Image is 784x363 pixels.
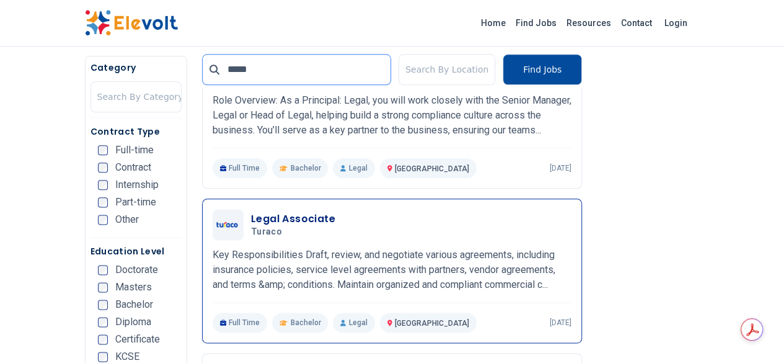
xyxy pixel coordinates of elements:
[90,61,182,74] h5: Category
[216,222,240,228] img: Turaco
[722,303,784,363] iframe: Chat Widget
[550,163,571,173] p: [DATE]
[476,13,511,33] a: Home
[115,334,160,344] span: Certificate
[98,352,108,362] input: KCSE
[213,209,571,333] a: TuracoLegal AssociateTuracoKey Responsibilities Draft, review, and negotiate various agreements, ...
[90,245,182,258] h5: Education Level
[251,212,335,226] h3: Legal Associate
[98,265,108,275] input: Doctorate
[98,317,108,327] input: Diploma
[115,197,156,207] span: Part-time
[90,125,182,138] h5: Contract Type
[333,158,374,178] p: Legal
[98,163,108,173] input: Contract
[98,215,108,225] input: Other
[290,163,320,173] span: Bachelor
[395,164,469,173] span: [GEOGRAPHIC_DATA]
[115,215,139,225] span: Other
[251,226,282,238] span: Turaco
[115,265,158,275] span: Doctorate
[290,318,320,328] span: Bachelor
[98,145,108,155] input: Full-time
[98,282,108,292] input: Masters
[616,13,657,33] a: Contact
[213,313,268,333] p: Full Time
[333,313,374,333] p: Legal
[115,300,153,310] span: Bachelor
[115,352,139,362] span: KCSE
[98,300,108,310] input: Bachelor
[115,317,151,327] span: Diploma
[550,318,571,328] p: [DATE]
[85,10,178,36] img: Elevolt
[115,282,152,292] span: Masters
[115,163,151,173] span: Contract
[213,248,571,292] p: Key Responsibilities Draft, review, and negotiate various agreements, including insurance policie...
[98,334,108,344] input: Certificate
[98,180,108,190] input: Internship
[395,319,469,328] span: [GEOGRAPHIC_DATA]
[98,197,108,207] input: Part-time
[562,13,616,33] a: Resources
[115,145,154,155] span: Full-time
[213,158,268,178] p: Full Time
[503,54,582,85] button: Find Jobs
[115,180,159,190] span: Internship
[511,13,562,33] a: Find Jobs
[213,55,571,178] a: Cellulant CorporationPrincipal: LegalCellulant CorporationRole Overview: As a Principal: Legal, y...
[213,93,571,138] p: Role Overview: As a Principal: Legal, you will work closely with the Senior Manager, Legal or Hea...
[657,11,695,35] a: Login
